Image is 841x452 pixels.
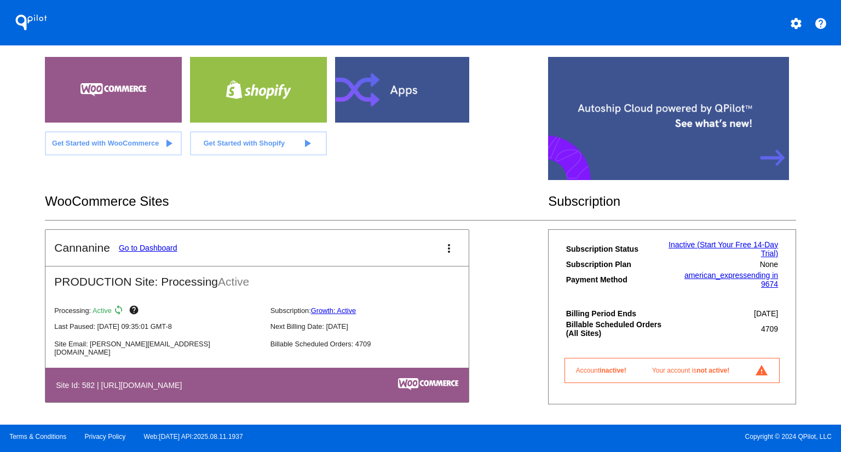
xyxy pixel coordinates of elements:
mat-icon: report_problem_ourlined [755,364,768,377]
a: Inactive (Start Your Free 14-Day Trial) [669,240,778,258]
p: Last Paused: [DATE] 09:35:01 GMT-8 [54,322,261,331]
th: Subscription Status [566,240,665,258]
a: Terms & Conditions [9,433,66,441]
span: inactive! [600,367,626,374]
mat-icon: settings [790,17,803,30]
p: Next Billing Date: [DATE] [270,322,477,331]
span: Active [93,306,112,315]
a: Accountinactive! Your account isnot active! report_problem_ourlined [564,358,780,383]
a: Go to Dashboard [119,244,177,252]
h1: QPilot [9,11,53,33]
a: Get Started with WooCommerce [45,131,182,155]
mat-icon: more_vert [442,242,456,255]
mat-icon: play_arrow [301,137,314,150]
span: Account [576,367,626,374]
a: american_expressending in 9674 [684,271,778,288]
p: Subscription: [270,306,477,315]
th: Subscription Plan [566,259,665,269]
p: Site Email: [PERSON_NAME][EMAIL_ADDRESS][DOMAIN_NAME] [54,340,261,356]
h4: Site Id: 582 | [URL][DOMAIN_NAME] [56,381,187,390]
th: Billable Scheduled Orders (All Sites) [566,320,665,338]
span: None [760,260,778,269]
a: Get Started with Shopify [190,131,327,155]
span: 4709 [761,324,778,333]
a: Web:[DATE] API:2025.08.11.1937 [144,433,243,441]
mat-icon: help [814,17,827,30]
h2: WooCommerce Sites [45,194,548,209]
a: Growth: Active [311,306,356,315]
span: Get Started with Shopify [204,139,285,147]
p: Billable Scheduled Orders: 4709 [270,340,477,348]
mat-icon: help [129,305,142,318]
img: c53aa0e5-ae75-48aa-9bee-956650975ee5 [398,378,458,390]
h2: Cannanine [54,241,110,254]
span: Get Started with WooCommerce [52,139,159,147]
h2: PRODUCTION Site: Processing [45,266,469,288]
span: Your account is [652,367,730,374]
span: Active [218,275,249,288]
span: Copyright © 2024 QPilot, LLC [430,433,832,441]
mat-icon: sync [113,305,126,318]
span: american_express [684,271,747,280]
p: Processing: [54,305,261,318]
a: Privacy Policy [85,433,126,441]
th: Billing Period Ends [566,309,665,318]
mat-icon: play_arrow [162,137,175,150]
span: [DATE] [754,309,778,318]
th: Payment Method [566,270,665,289]
span: not active! [696,367,729,374]
h2: Subscription [548,194,796,209]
